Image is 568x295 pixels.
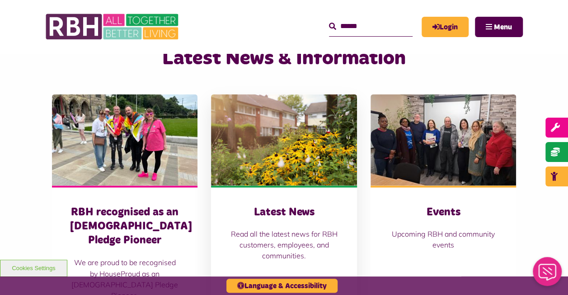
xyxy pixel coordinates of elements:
[226,279,338,293] button: Language & Accessibility
[371,94,516,185] img: Group photo of customers and colleagues at Spotland Community Centre
[422,17,469,37] a: MyRBH
[52,94,197,185] img: RBH customers and colleagues at the Rochdale Pride event outside the town hall
[389,205,498,219] h3: Events
[329,17,413,36] input: Search
[475,17,523,37] button: Navigation
[70,205,179,248] h3: RBH recognised as an [DEMOGRAPHIC_DATA] Pledge Pioneer
[229,228,338,261] p: Read all the latest news for RBH customers, employees, and communities.
[125,46,443,71] h2: Latest News & Information
[45,9,181,44] img: RBH
[211,94,357,185] img: SAZ MEDIA RBH HOUSING4
[389,228,498,250] p: Upcoming RBH and community events
[229,205,338,219] h3: Latest News
[494,24,512,31] span: Menu
[527,254,568,295] iframe: Netcall Web Assistant for live chat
